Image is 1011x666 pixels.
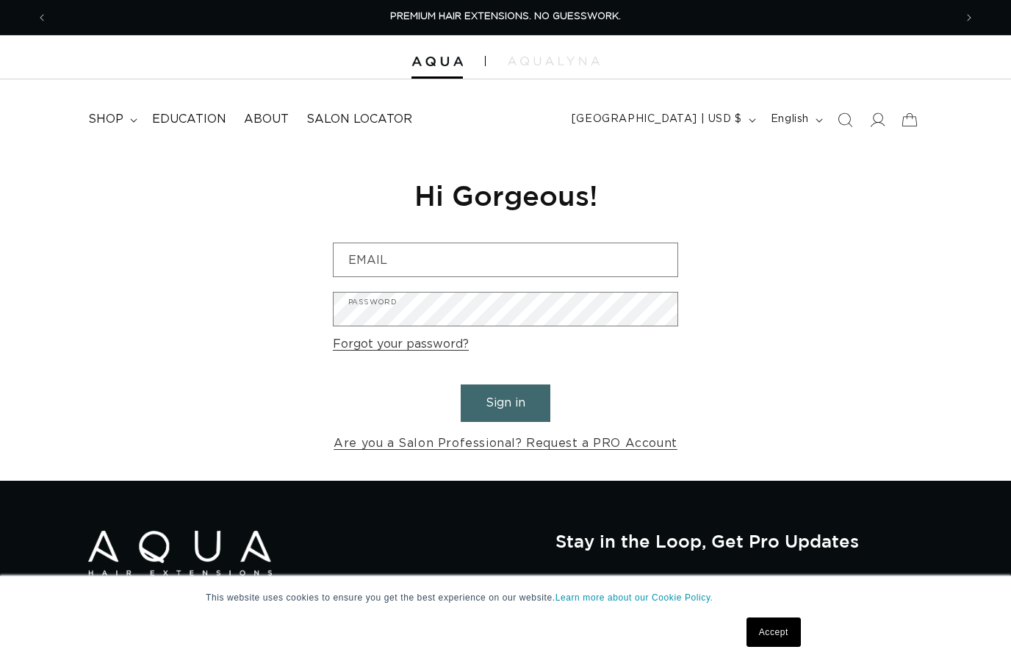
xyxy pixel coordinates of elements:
[555,531,923,551] h2: Stay in the Loop, Get Pro Updates
[152,112,226,127] span: Education
[88,531,272,576] img: Aqua Hair Extensions
[390,12,621,21] span: PREMIUM HAIR EXTENSIONS. NO GUESSWORK.
[88,112,123,127] span: shop
[572,112,742,127] span: [GEOGRAPHIC_DATA] | USD $
[235,103,298,136] a: About
[953,4,985,32] button: Next announcement
[333,177,678,213] h1: Hi Gorgeous!
[555,592,713,603] a: Learn more about our Cookie Policy.
[298,103,421,136] a: Salon Locator
[829,104,861,136] summary: Search
[26,4,58,32] button: Previous announcement
[306,112,412,127] span: Salon Locator
[461,384,550,422] button: Sign in
[771,112,809,127] span: English
[79,103,143,136] summary: shop
[508,57,600,65] img: aqualyna.com
[206,591,805,604] p: This website uses cookies to ensure you get the best experience on our website.
[334,243,677,276] input: Email
[762,106,829,134] button: English
[411,57,463,67] img: Aqua Hair Extensions
[563,106,762,134] button: [GEOGRAPHIC_DATA] | USD $
[334,433,677,454] a: Are you a Salon Professional? Request a PRO Account
[746,617,801,647] a: Accept
[333,334,469,355] a: Forgot your password?
[244,112,289,127] span: About
[143,103,235,136] a: Education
